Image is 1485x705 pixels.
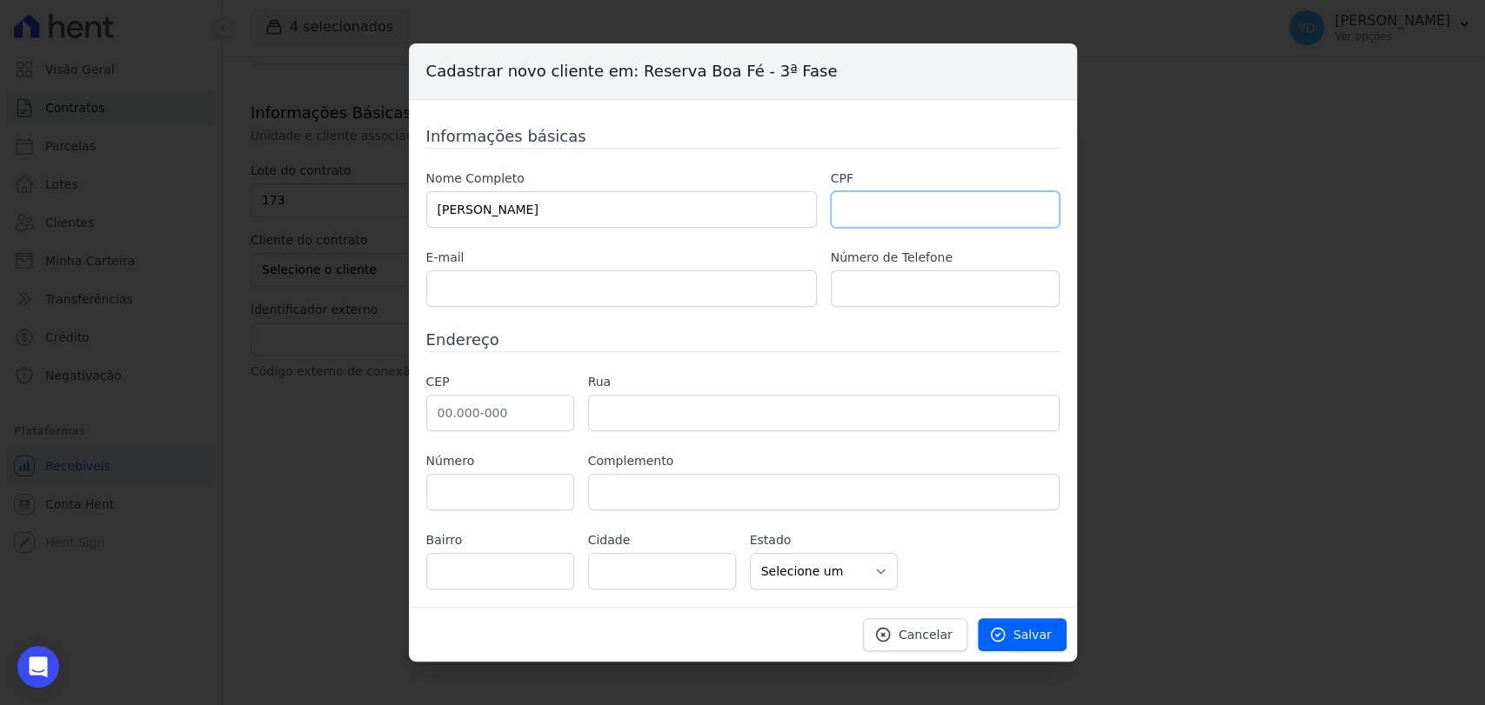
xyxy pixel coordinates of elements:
label: Estado [750,531,898,549]
h3: Cadastrar novo cliente em: Reserva Boa Fé - 3ª Fase [409,43,1077,100]
label: Número de Telefone [831,249,1060,267]
label: Bairro [426,531,574,549]
a: Cancelar [863,618,967,651]
h3: Informações básicas [426,124,1060,148]
label: CPF [831,170,1060,188]
label: Cidade [588,531,736,549]
h3: Endereço [426,328,1060,351]
label: CEP [426,373,574,391]
label: E-mail [426,249,817,267]
input: 00.000-000 [426,395,574,431]
label: Rua [588,373,1060,391]
span: Cancelar [899,626,953,643]
span: Salvar [1013,626,1052,643]
div: Open Intercom Messenger [17,646,59,688]
label: Número [426,452,574,470]
a: Salvar [978,618,1067,651]
label: Complemento [588,452,1060,470]
label: Nome Completo [426,170,817,188]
